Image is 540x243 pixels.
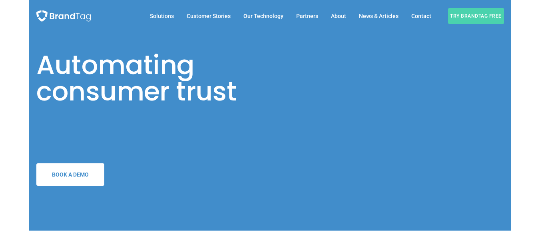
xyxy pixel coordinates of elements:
[36,111,343,149] p: BrandTag is a blockchain-based solution designed to help you prove your brand story and product t...
[36,163,104,186] a: Book a demo
[187,13,231,19] span: Customer Stories
[36,52,343,104] h1: Automating consumer trust
[52,163,89,186] span: Book a demo
[296,13,318,19] span: Partners
[36,10,91,22] img: BrandTag
[359,13,399,19] span: News & Articles
[331,13,346,19] span: About
[150,13,174,19] span: Solutions
[411,13,431,19] span: Contact
[448,8,504,24] span: Try BrandTag free
[243,13,283,19] span: Our Technology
